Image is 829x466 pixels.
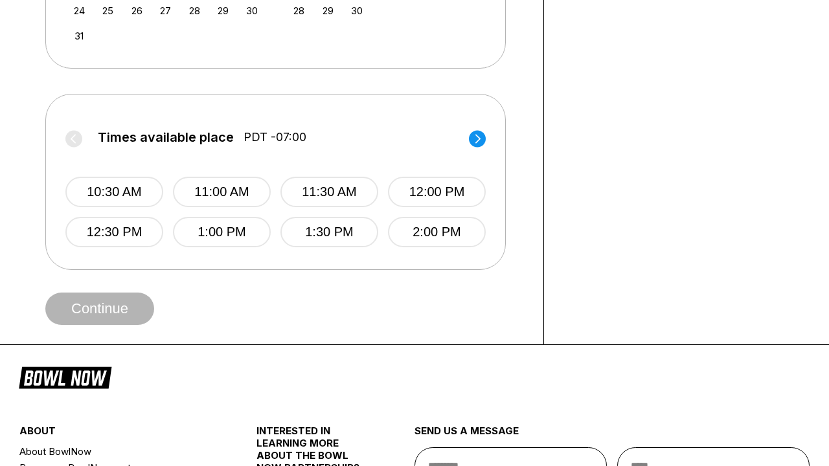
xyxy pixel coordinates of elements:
div: about [19,425,217,443]
div: Choose Sunday, August 31st, 2025 [71,27,88,45]
div: Choose Sunday, September 28th, 2025 [290,2,308,19]
div: send us a message [414,425,810,447]
button: 1:00 PM [173,217,271,247]
div: Choose Wednesday, August 27th, 2025 [157,2,174,19]
button: 2:00 PM [388,217,486,247]
button: 11:00 AM [173,177,271,207]
button: 10:30 AM [65,177,163,207]
div: Choose Saturday, August 30th, 2025 [244,2,261,19]
button: 1:30 PM [280,217,378,247]
span: Times available place [98,130,234,144]
a: About BowlNow [19,443,217,460]
div: Choose Tuesday, September 30th, 2025 [348,2,365,19]
div: Choose Sunday, August 24th, 2025 [71,2,88,19]
div: Choose Monday, September 29th, 2025 [319,2,337,19]
button: 12:30 PM [65,217,163,247]
div: Choose Friday, August 29th, 2025 [214,2,232,19]
button: 12:00 PM [388,177,486,207]
div: Choose Thursday, August 28th, 2025 [186,2,203,19]
button: 11:30 AM [280,177,378,207]
div: Choose Tuesday, August 26th, 2025 [128,2,146,19]
span: PDT -07:00 [244,130,306,144]
div: Choose Monday, August 25th, 2025 [99,2,117,19]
